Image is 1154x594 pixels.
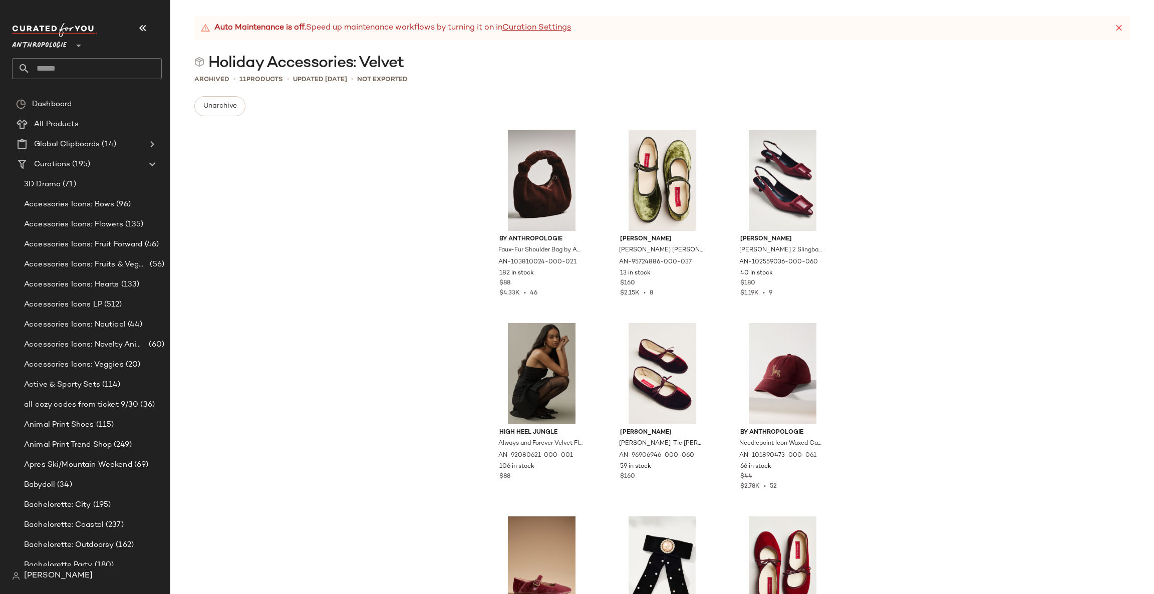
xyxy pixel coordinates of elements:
[650,290,653,296] span: 8
[24,359,124,371] span: Accessories Icons: Veggies
[24,339,147,351] span: Accessories Icons: Novelty Animal
[24,379,100,391] span: Active & Sporty Sets
[24,519,104,531] span: Bachelorette: Coastal
[32,99,72,110] span: Dashboard
[498,451,573,460] span: AN-92080621-000-001
[520,290,530,296] span: •
[620,428,705,437] span: [PERSON_NAME]
[499,279,510,288] span: $88
[239,76,246,83] span: 11
[194,75,229,85] span: Archived
[620,472,635,481] span: $160
[499,472,510,481] span: $88
[203,102,237,110] span: Unarchive
[770,483,777,490] span: 52
[740,462,771,471] span: 66 in stock
[24,479,55,491] span: Babydoll
[24,239,143,250] span: Accessories Icons: Fruit Forward
[499,269,534,278] span: 182 in stock
[612,323,713,424] img: 96906946_060_b
[114,199,131,210] span: (96)
[138,399,155,411] span: (36)
[132,459,149,471] span: (69)
[100,139,116,150] span: (14)
[208,53,404,73] span: Holiday Accessories: Velvet
[357,75,408,85] p: Not Exported
[214,22,306,34] strong: Auto Maintenance is off.
[34,119,79,130] span: All Products
[619,258,692,267] span: AN-95724886-000-037
[16,99,26,109] img: svg%3e
[740,290,759,296] span: $1.19K
[740,428,825,437] span: By Anthropologie
[498,246,583,255] span: Faux-Fur Shoulder Bag by Anthropologie in Brown, Women's, Polyester
[499,290,520,296] span: $4.33K
[24,439,112,451] span: Animal Print Trend Shop
[620,290,640,296] span: $2.15K
[491,130,592,231] img: 103810024_021_b
[732,323,833,424] img: 101890473_061_b
[24,199,114,210] span: Accessories Icons: Bows
[620,269,651,278] span: 13 in stock
[499,462,534,471] span: 106 in stock
[499,235,584,244] span: By Anthropologie
[619,451,694,460] span: AN-96906946-000-060
[739,451,816,460] span: AN-101890473-000-061
[104,519,124,531] span: (237)
[739,246,824,255] span: [PERSON_NAME] 2 Slingback Heels by [PERSON_NAME] in Red, Women's, Size: 39 at Anthropologie
[769,290,772,296] span: 9
[147,339,164,351] span: (60)
[760,483,770,490] span: •
[740,279,755,288] span: $180
[12,34,67,52] span: Anthropologie
[61,179,76,190] span: (71)
[12,23,97,37] img: cfy_white_logo.C9jOOHJF.svg
[93,559,114,571] span: (180)
[119,279,140,290] span: (133)
[34,159,70,170] span: Curations
[94,419,114,431] span: (115)
[759,290,769,296] span: •
[619,246,704,255] span: [PERSON_NAME] [PERSON_NAME] Flats by [PERSON_NAME] in Green, Women's, Size: 39, Leather/Viscose/R...
[112,439,132,451] span: (249)
[740,472,752,481] span: $44
[498,439,583,448] span: Always and Forever Velvet Flocking Premium Tights by High Heel Jungle in Black, Women's, Nylon/El...
[233,74,235,85] span: •
[502,22,571,34] a: Curation Settings
[148,259,164,270] span: (56)
[620,235,705,244] span: [PERSON_NAME]
[24,179,61,190] span: 3D Drama
[24,570,93,582] span: [PERSON_NAME]
[200,22,571,34] div: Speed up maintenance workflows by turning it on in
[640,290,650,296] span: •
[612,130,713,231] img: 95724886_037_b
[194,57,204,67] img: svg%3e
[739,258,818,267] span: AN-102559036-000-060
[293,75,347,85] p: updated [DATE]
[24,279,119,290] span: Accessories Icons: Hearts
[24,559,93,571] span: Bachelorette Party
[620,279,635,288] span: $160
[100,379,121,391] span: (114)
[24,459,132,471] span: Apres Ski/Mountain Weekend
[739,439,824,448] span: Needlepoint Icon Waxed Canvas Baseball Cap by Anthropologie in Purple, Women's, Cotton
[24,539,114,551] span: Bachelorette: Outdoorsy
[499,428,584,437] span: High Heel Jungle
[124,359,141,371] span: (20)
[114,539,134,551] span: (162)
[34,139,100,150] span: Global Clipboards
[24,219,123,230] span: Accessories Icons: Flowers
[620,462,651,471] span: 59 in stock
[498,258,576,267] span: AN-103810024-000-021
[123,219,144,230] span: (135)
[24,259,148,270] span: Accessories Icons: Fruits & Veggies
[491,323,592,424] img: 92080621_001_b
[732,130,833,231] img: 102559036_060_b
[102,299,122,311] span: (512)
[126,319,143,331] span: (44)
[24,319,126,331] span: Accessories Icons: Nautical
[24,499,91,511] span: Bachelorette: City
[239,75,283,85] div: Products
[619,439,704,448] span: [PERSON_NAME]-Tie [PERSON_NAME] [PERSON_NAME] Flats by [PERSON_NAME] in Red, Women's, Size: 39, C...
[12,572,20,580] img: svg%3e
